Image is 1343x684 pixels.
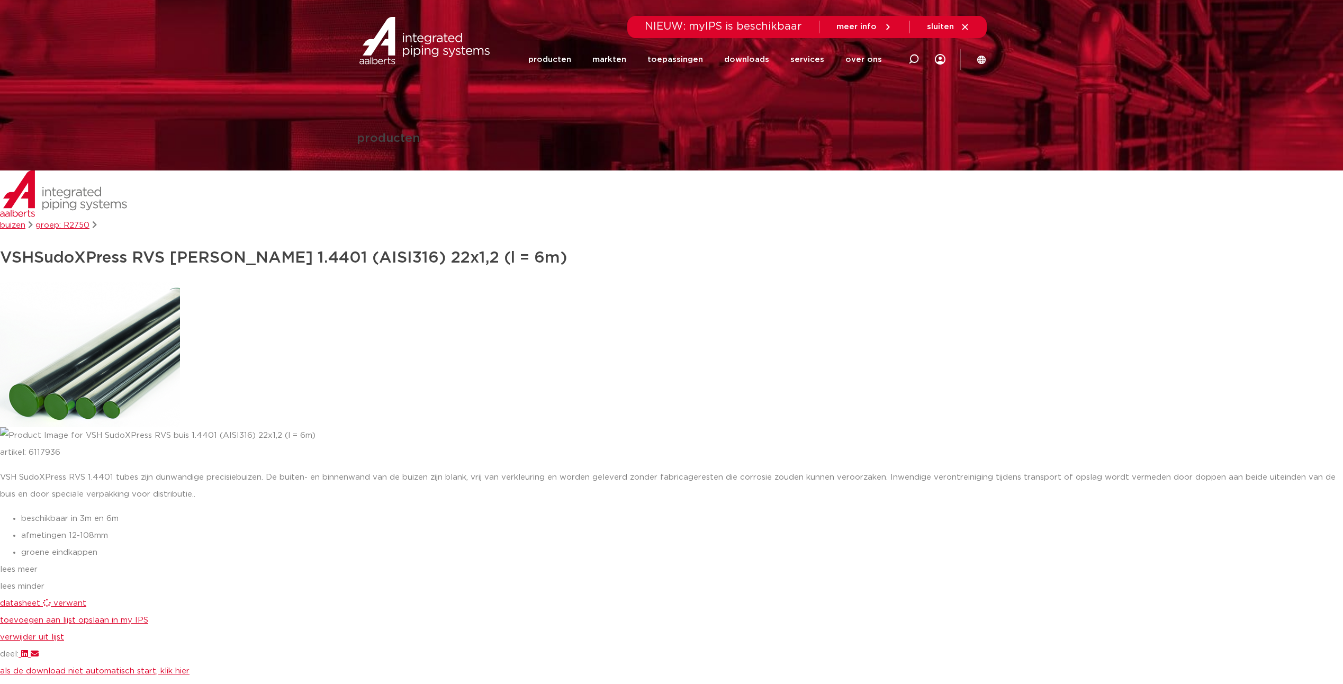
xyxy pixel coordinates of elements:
li: beschikbaar in 3m en 6m [21,510,1343,527]
a: sluiten [927,22,970,32]
a: meer info [836,22,893,32]
a: producten [528,39,571,80]
span: meer info [836,23,877,31]
span: opslaan in my IPS [78,616,148,624]
a: groep: R2750 [35,221,89,229]
div: my IPS [935,48,945,71]
a: over ons [845,39,882,80]
a: verwant [53,599,86,607]
a: downloads [724,39,769,80]
a: services [790,39,824,80]
li: afmetingen 12-108mm [21,527,1343,544]
li: groene eindkappen [21,544,1343,561]
a: markten [592,39,626,80]
h1: producten [357,133,420,145]
span: NIEUW: myIPS is beschikbaar [645,21,802,32]
a: toepassingen [647,39,703,80]
span: sluiten [927,23,954,31]
nav: Menu [528,39,882,80]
